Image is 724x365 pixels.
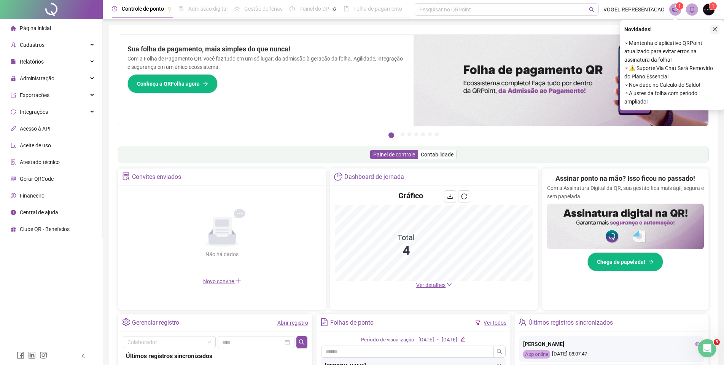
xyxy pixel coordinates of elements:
[460,337,465,342] span: edit
[167,7,172,11] span: pushpin
[373,151,415,158] span: Painel de controle
[703,4,714,15] img: 25056
[624,25,652,33] span: Novidades !
[127,74,218,93] button: Conheça a QRFolha agora
[330,316,374,329] div: Folhas de ponto
[555,173,695,184] h2: Assinar ponto na mão? Isso ficou no passado!
[11,226,16,232] span: gift
[421,151,453,158] span: Contabilidade
[624,39,719,64] span: ⚬ Mantenha o aplicativo QRPoint atualizado para evitar erros na assinatura da folha!
[388,132,394,138] button: 1
[20,159,60,165] span: Atestado técnico
[20,176,54,182] span: Gerar QRCode
[437,336,439,344] div: -
[20,42,45,48] span: Cadastros
[461,193,467,199] span: reload
[484,320,506,326] a: Ver todos
[277,320,308,326] a: Abrir registro
[624,81,719,89] span: ⚬ Novidade no Cálculo do Saldo!
[421,132,425,136] button: 5
[624,64,719,81] span: ⚬ ⚠️ Suporte Via Chat Será Removido do Plano Essencial
[122,172,130,180] span: solution
[344,171,404,183] div: Dashboard de jornada
[361,336,415,344] div: Período de visualização:
[11,126,16,131] span: api
[20,142,51,148] span: Aceite de uso
[589,7,595,13] span: search
[188,6,228,12] span: Admissão digital
[712,3,714,9] span: 1
[203,278,241,284] span: Novo convite
[11,109,16,115] span: sync
[235,278,241,284] span: plus
[11,210,16,215] span: info-circle
[523,350,700,359] div: [DATE] 08:07:47
[587,252,663,271] button: Chega de papelada!
[447,282,452,287] span: down
[234,6,240,11] span: sun
[40,351,47,359] span: instagram
[81,353,86,359] span: left
[603,5,665,14] span: VOGEL REPRESENTACAO
[428,132,432,136] button: 6
[401,132,404,136] button: 2
[11,76,16,81] span: lock
[344,6,349,11] span: book
[20,226,70,232] span: Clube QR - Beneficios
[407,132,411,136] button: 3
[126,351,304,361] div: Últimos registros sincronizados
[17,351,24,359] span: facebook
[416,282,452,288] a: Ver detalhes down
[597,258,645,266] span: Chega de papelada!
[11,143,16,148] span: audit
[414,35,709,126] img: banner%2F8d14a306-6205-4263-8e5b-06e9a85ad873.png
[112,6,117,11] span: clock-circle
[496,349,503,355] span: search
[20,75,54,81] span: Administração
[709,2,717,10] sup: Atualize o seu contato no menu Meus Dados
[447,193,453,199] span: download
[320,318,328,326] span: file-text
[676,2,683,10] sup: 1
[20,25,51,31] span: Página inicial
[414,132,418,136] button: 4
[475,320,481,325] span: filter
[11,26,16,31] span: home
[11,42,16,48] span: user-add
[20,92,49,98] span: Exportações
[698,339,716,357] iframe: Intercom live chat
[244,6,283,12] span: Gestão de férias
[519,318,527,326] span: team
[299,339,305,345] span: search
[547,204,704,249] img: banner%2F02c71560-61a6-44d4-94b9-c8ab97240462.png
[712,27,718,32] span: close
[127,54,404,71] p: Com a Folha de Pagamento QR, você faz tudo em um só lugar: da admissão à geração da folha. Agilid...
[678,3,681,9] span: 1
[299,6,329,12] span: Painel do DP
[332,7,337,11] span: pushpin
[435,132,439,136] button: 7
[11,59,16,64] span: file
[523,350,550,359] div: App online
[442,336,457,344] div: [DATE]
[672,6,679,13] span: notification
[398,190,423,201] h4: Gráfico
[28,351,36,359] span: linkedin
[127,44,404,54] h2: Sua folha de pagamento, mais simples do que nunca!
[20,59,44,65] span: Relatórios
[353,6,402,12] span: Folha de pagamento
[714,339,720,345] span: 3
[528,316,613,329] div: Últimos registros sincronizados
[187,250,257,258] div: Não há dados
[624,89,719,106] span: ⚬ Ajustes da folha com período ampliado!
[20,126,51,132] span: Acesso à API
[178,6,184,11] span: file-done
[11,193,16,198] span: dollar
[122,318,130,326] span: setting
[11,176,16,182] span: qrcode
[11,92,16,98] span: export
[418,336,434,344] div: [DATE]
[122,6,164,12] span: Controle de ponto
[648,259,654,265] span: arrow-right
[137,80,200,88] span: Conheça a QRFolha agora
